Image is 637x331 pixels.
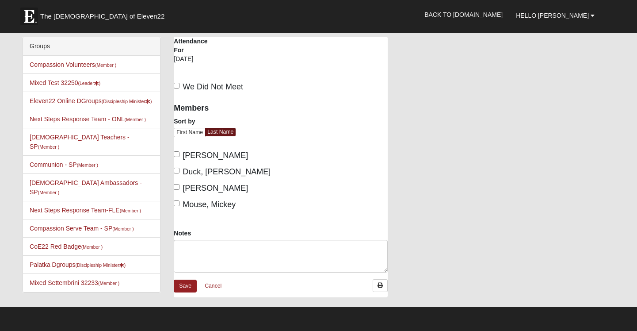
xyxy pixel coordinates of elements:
small: (Discipleship Minister ) [76,262,126,268]
small: (Member ) [120,208,141,213]
label: Notes [174,229,191,238]
span: Mouse, Mickey [183,200,236,209]
small: (Member ) [38,190,59,195]
a: Next Steps Response Team-FLE(Member ) [30,207,141,214]
a: Back to [DOMAIN_NAME] [418,4,509,26]
small: (Member ) [112,226,134,231]
a: Next Steps Response Team - ONL(Member ) [30,115,146,123]
a: CoE22 Red Badge(Member ) [30,243,103,250]
a: [DEMOGRAPHIC_DATA] Ambassadors - SP(Member ) [30,179,142,196]
a: Hello [PERSON_NAME] [509,4,601,27]
a: Mixed Test 32250(Leader) [30,79,100,86]
a: Print Attendance Roster [373,279,388,292]
input: [PERSON_NAME] [174,151,179,157]
img: Eleven22 logo [20,8,38,25]
label: Sort by [174,117,195,126]
a: Cancel [199,279,227,293]
div: Groups [23,37,160,56]
small: (Member ) [125,117,146,122]
a: Mixed Settembrini 32233(Member ) [30,279,119,286]
input: Mouse, Mickey [174,200,179,206]
small: (Member ) [81,244,103,250]
a: Palatka Dgroups(Discipleship Minister) [30,261,126,268]
small: (Member ) [95,62,116,68]
input: [PERSON_NAME] [174,184,179,190]
span: [PERSON_NAME] [183,184,248,192]
small: (Discipleship Minister ) [102,99,152,104]
span: The [DEMOGRAPHIC_DATA] of Eleven22 [40,12,164,21]
small: (Member ) [38,144,59,150]
a: First Name [174,128,206,137]
div: [DATE] [174,54,217,69]
a: Eleven22 Online DGroups(Discipleship Minister) [30,97,152,104]
a: Communion - SP(Member ) [30,161,98,168]
small: (Leader ) [78,81,101,86]
small: (Member ) [77,162,98,168]
a: Compassion Serve Team - SP(Member ) [30,225,134,232]
a: [DEMOGRAPHIC_DATA] Teachers - SP(Member ) [30,134,130,150]
span: [PERSON_NAME] [183,151,248,160]
span: Hello [PERSON_NAME] [516,12,589,19]
label: Attendance For [174,37,217,54]
span: We Did Not Meet [183,82,243,91]
span: Duck, [PERSON_NAME] [183,167,271,176]
input: Duck, [PERSON_NAME] [174,168,179,173]
input: We Did Not Meet [174,83,179,89]
a: Save [174,280,197,293]
small: (Member ) [98,281,119,286]
a: Compassion Volunteers(Member ) [30,61,116,68]
a: Last Name [205,128,236,136]
a: The [DEMOGRAPHIC_DATA] of Eleven22 [16,3,193,25]
h4: Members [174,104,274,113]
